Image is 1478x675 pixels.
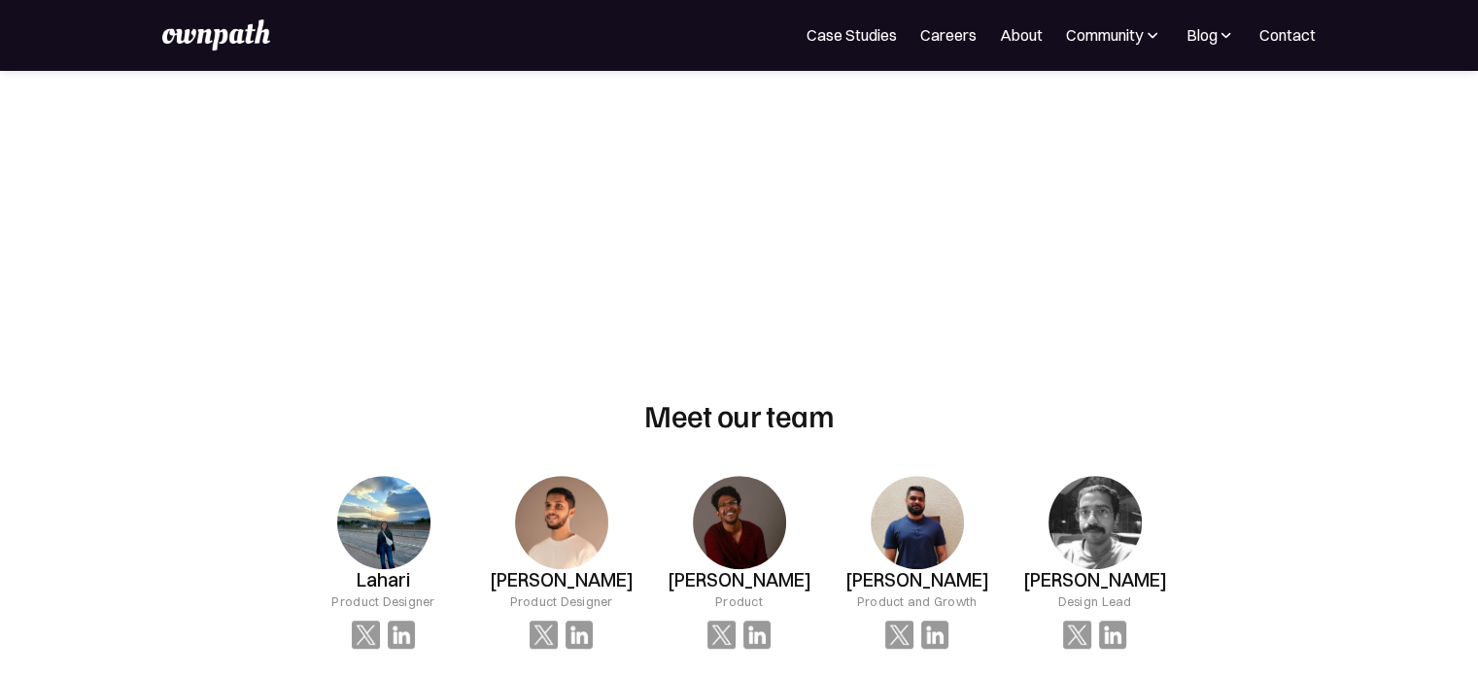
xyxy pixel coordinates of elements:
[1186,23,1236,47] div: Blog
[1023,569,1167,591] h3: [PERSON_NAME]
[845,569,989,591] h3: [PERSON_NAME]
[509,591,612,611] div: Product Designer
[807,23,897,47] a: Case Studies
[857,591,978,611] div: Product and Growth
[1066,23,1162,47] div: Community
[1058,591,1132,611] div: Design Lead
[1066,23,1143,47] div: Community
[644,396,834,433] h2: Meet our team
[357,569,410,591] h3: Lahari
[668,569,811,591] h3: [PERSON_NAME]
[1186,23,1217,47] div: Blog
[490,569,634,591] h3: [PERSON_NAME]
[1000,23,1043,47] a: About
[1259,23,1316,47] a: Contact
[920,23,977,47] a: Careers
[331,591,434,611] div: Product Designer
[715,591,763,611] div: Product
